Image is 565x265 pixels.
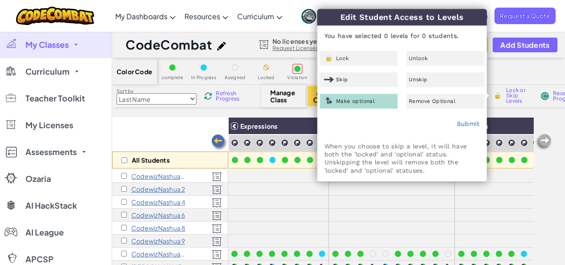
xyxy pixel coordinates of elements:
img: IconChallengeLevel.svg [508,139,515,147]
img: IconChallengeLevel.svg [306,139,314,147]
p: CodewizNashua 2 [131,185,185,193]
span: Teacher Toolkit [25,94,85,102]
span: In Progress [191,75,216,80]
span: My Classes [25,41,69,49]
p: CodewizNashua1 0 [131,172,187,180]
label: Sort by [117,88,197,95]
span: AI HackStack [25,202,77,210]
img: IconChallengeLevel.svg [268,139,276,147]
p: CodewizNashua7 C [131,250,187,257]
img: Licensed [212,172,222,182]
a: Request Licenses [272,45,320,52]
img: IconSkippedLevel.svg [324,76,334,84]
p: CodewizNashua 9 [131,237,185,244]
img: IconReload.svg [204,92,212,100]
span: No licenses yet [272,38,320,45]
a: Request a Quote [494,8,556,24]
p: When you choose to skip a level, it will have both the 'locked' and 'optional' status. Unskipping... [324,142,480,174]
p: All Students [132,156,170,164]
button: Assign Content [308,86,348,106]
img: IconChallengeLevel.svg [256,139,264,147]
p: CodewizNashua 6 [131,211,185,219]
span: AI League [25,228,64,236]
h1: CodeCombat [126,36,213,53]
span: Remove Optional [409,98,456,104]
img: IconChallengeLevel.svg [495,139,503,147]
img: Licensed [212,224,222,234]
span: Unlock [409,55,428,61]
p: CodewizNashua 4 [131,198,185,206]
a: My Account [297,2,373,30]
span: Assigned [225,75,246,80]
span: Violation [287,75,307,80]
p: CodewizNashua 8 [131,224,185,231]
span: Lock [336,55,349,61]
img: Licensed [212,185,222,195]
span: Manage Class [270,89,297,103]
a: Curriculum [233,4,287,28]
span: Add Students [500,41,549,49]
img: IconOptionalLevel.svg [324,97,334,105]
span: complete [162,75,184,80]
span: Resources [184,12,220,21]
img: IconChallengeLevel.svg [231,139,239,147]
img: Arrow_Left_Inactive.png [535,133,552,151]
img: IconLock.svg [324,54,334,62]
span: My Licenses [25,121,73,129]
h3: Edit Student Access to Levels [317,9,487,25]
img: Licensed [212,237,222,247]
span: Make optional [336,98,375,104]
img: Licensed [212,250,222,260]
img: Licensed [212,211,222,221]
span: Assessments [25,148,77,156]
img: IconReset.svg [540,92,549,100]
a: Submit [456,120,480,127]
img: IconChallengeLevel.svg [243,139,251,147]
span: Lock or Skip Levels [506,88,532,104]
img: avatar [301,9,316,24]
span: Curriculum [25,67,70,76]
span: Locked [258,75,274,80]
button: Add Students [493,38,557,52]
span: Ozaria [25,175,51,183]
img: CodeCombat logo [16,7,94,25]
img: IconChallengeLevel.svg [520,139,528,147]
a: My Dashboards [111,4,180,28]
img: IconChallengeLevel.svg [532,138,541,147]
a: English ([GEOGRAPHIC_DATA]) [378,4,492,28]
span: My Dashboards [115,12,167,21]
span: Expressions [240,122,278,130]
img: IconChallengeLevel.svg [281,139,289,147]
img: Arrow_Left.png [210,134,228,151]
img: IconChallengeLevel.svg [293,139,301,147]
span: Refresh Progress [216,91,243,101]
span: Skip [336,77,348,82]
p: You have selected 0 levels for 0 students. [318,25,486,46]
a: Resources [180,4,233,28]
span: Color Code [117,68,152,75]
span: Curriculum [237,12,274,21]
img: iconPencil.svg [217,42,226,50]
img: IconLock.svg [493,92,502,100]
span: Unskip [409,77,427,82]
img: Licensed [212,198,222,208]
